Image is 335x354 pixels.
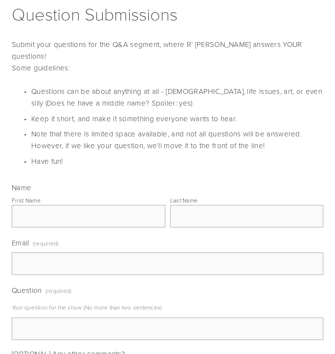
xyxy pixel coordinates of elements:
[12,39,323,74] p: Submit your questions for the Q&A segment, where R’ [PERSON_NAME] answers YOUR questions! Some gu...
[12,238,29,248] span: Email
[170,196,198,204] div: Last Name
[12,0,323,27] h1: Question Submissions
[33,236,59,250] span: (required)
[31,113,323,125] p: Keep it short, and make it something everyone wants to hear.
[45,284,72,298] span: (required)
[31,128,323,152] p: Note that there is limited space available, and not all questions will be answered. However, if w...
[12,182,31,193] span: Name
[31,86,323,109] p: Questions can be about anything at all - [DEMOGRAPHIC_DATA], life issues, art, or even silly (Doe...
[12,285,42,295] span: Question
[12,300,323,315] p: Your question for the show (No more than two sentences)
[31,155,323,167] p: Have fun!
[12,196,41,204] div: First Name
